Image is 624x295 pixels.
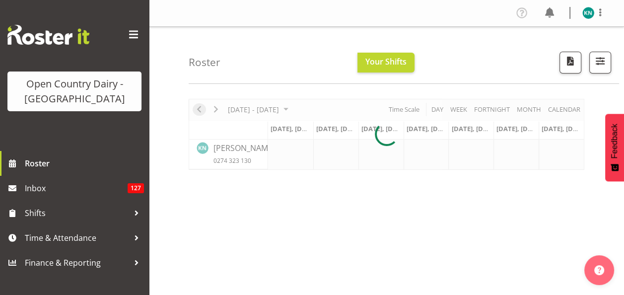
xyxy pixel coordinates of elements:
[25,206,129,221] span: Shifts
[25,230,129,245] span: Time & Attendance
[17,76,132,106] div: Open Country Dairy - [GEOGRAPHIC_DATA]
[7,25,89,45] img: Rosterit website logo
[610,124,619,158] span: Feedback
[589,52,611,74] button: Filter Shifts
[582,7,594,19] img: karl-nicole9851.jpg
[365,56,407,67] span: Your Shifts
[594,265,604,275] img: help-xxl-2.png
[25,181,128,196] span: Inbox
[357,53,415,73] button: Your Shifts
[25,156,144,171] span: Roster
[559,52,581,74] button: Download a PDF of the roster according to the set date range.
[189,57,220,68] h4: Roster
[25,255,129,270] span: Finance & Reporting
[128,183,144,193] span: 127
[605,114,624,181] button: Feedback - Show survey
